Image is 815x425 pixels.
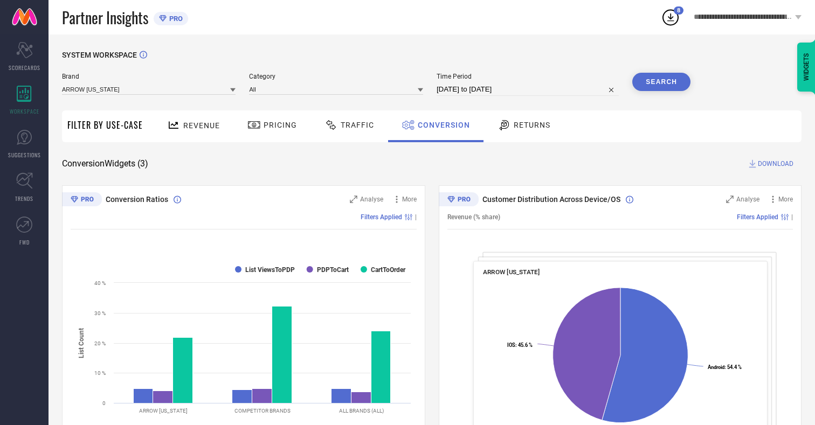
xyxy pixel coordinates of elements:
span: Traffic [341,121,374,129]
text: List ViewsToPDP [245,266,295,274]
button: Search [632,73,690,91]
span: Conversion Widgets ( 3 ) [62,158,148,169]
span: Partner Insights [62,6,148,29]
span: SYSTEM WORKSPACE [62,51,137,59]
div: Premium [62,192,102,208]
text: 20 % [94,340,106,346]
span: Filters Applied [361,213,402,221]
tspan: Android [708,364,724,370]
span: More [778,196,793,203]
span: FWD [19,238,30,246]
tspan: List Count [78,328,85,358]
span: Analyse [736,196,759,203]
span: Brand [62,73,236,80]
span: WORKSPACE [10,107,39,115]
text: CartToOrder [371,266,406,274]
text: 0 [102,400,106,406]
text: ARROW [US_STATE] [139,408,188,414]
svg: Zoom [726,196,734,203]
span: 8 [677,7,680,14]
span: Conversion Ratios [106,195,168,204]
span: | [415,213,417,221]
span: SCORECARDS [9,64,40,72]
span: Revenue (% share) [447,213,500,221]
text: 10 % [94,370,106,376]
span: Revenue [183,121,220,130]
svg: Zoom [350,196,357,203]
text: COMPETITOR BRANDS [234,408,291,414]
span: Conversion [418,121,470,129]
span: Analyse [360,196,383,203]
text: 30 % [94,310,106,316]
span: Returns [514,121,550,129]
text: 40 % [94,280,106,286]
text: PDPToCart [317,266,349,274]
input: Select time period [437,83,619,96]
span: DOWNLOAD [758,158,793,169]
span: Customer Distribution Across Device/OS [482,195,620,204]
span: Category [249,73,423,80]
span: | [791,213,793,221]
text: : 54.4 % [708,364,742,370]
span: SUGGESTIONS [8,151,41,159]
span: Filters Applied [737,213,778,221]
span: More [402,196,417,203]
div: Premium [439,192,479,208]
tspan: IOS [507,342,515,348]
span: Filter By Use-Case [67,119,143,131]
text: ALL BRANDS (ALL) [339,408,384,414]
span: TRENDS [15,194,33,203]
span: Time Period [437,73,619,80]
text: : 45.6 % [507,342,533,348]
span: Pricing [264,121,297,129]
div: Open download list [661,8,680,27]
span: PRO [167,15,183,23]
span: ARROW [US_STATE] [482,268,539,276]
